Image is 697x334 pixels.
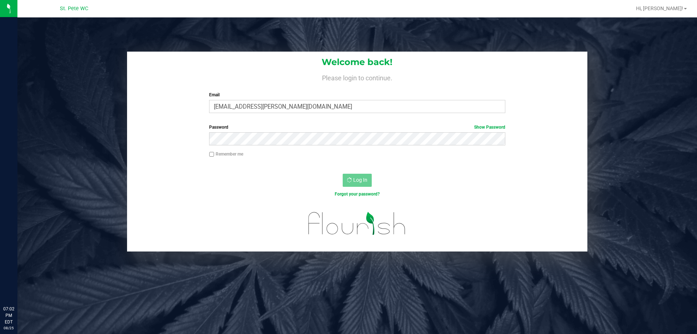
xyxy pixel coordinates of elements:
[3,325,14,331] p: 08/25
[127,57,587,67] h1: Welcome back!
[3,306,14,325] p: 07:02 PM EDT
[343,174,372,187] button: Log In
[209,152,214,157] input: Remember me
[353,177,367,183] span: Log In
[127,73,587,81] h4: Please login to continue.
[474,125,505,130] a: Show Password
[209,151,243,157] label: Remember me
[60,5,88,12] span: St. Pete WC
[209,125,228,130] span: Password
[209,92,505,98] label: Email
[636,5,683,11] span: Hi, [PERSON_NAME]!
[299,205,415,242] img: flourish_logo.svg
[335,192,380,197] a: Forgot your password?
